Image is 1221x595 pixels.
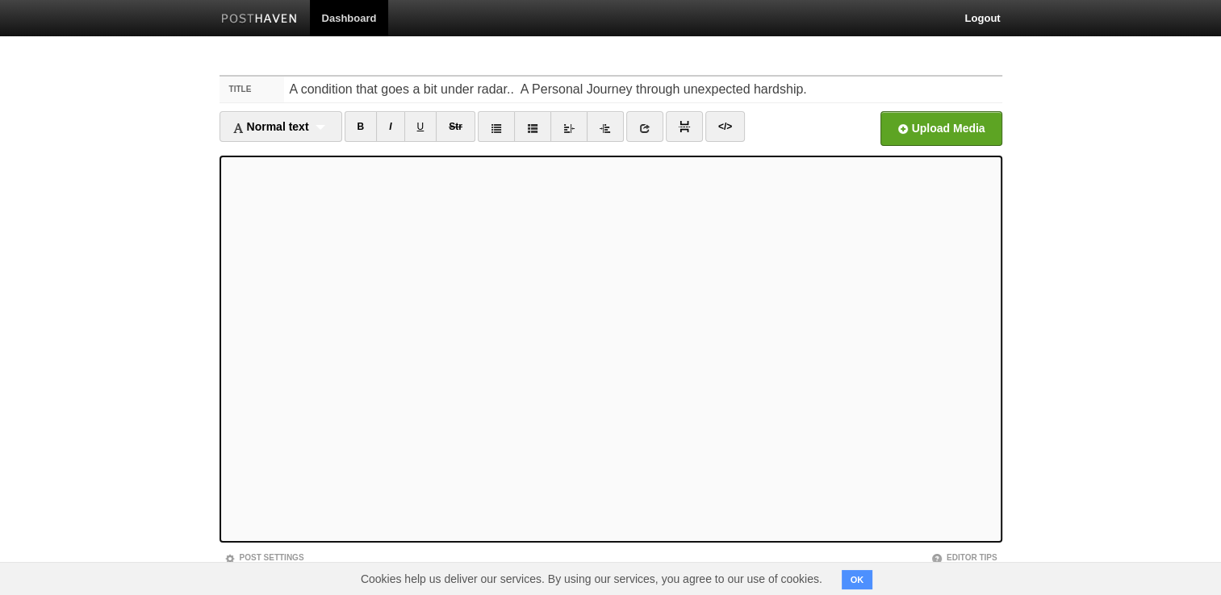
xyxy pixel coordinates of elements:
del: Str [449,121,462,132]
a: </> [705,111,745,142]
span: Normal text [232,120,309,133]
label: Title [220,77,285,102]
a: Editor Tips [931,553,997,562]
img: pagebreak-icon.png [679,121,690,132]
a: U [404,111,437,142]
a: Str [436,111,475,142]
button: OK [842,570,873,589]
span: Cookies help us deliver our services. By using our services, you agree to our use of cookies. [345,563,838,595]
a: B [345,111,378,142]
a: Post Settings [224,553,304,562]
a: I [376,111,404,142]
img: Posthaven-bar [221,14,298,26]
